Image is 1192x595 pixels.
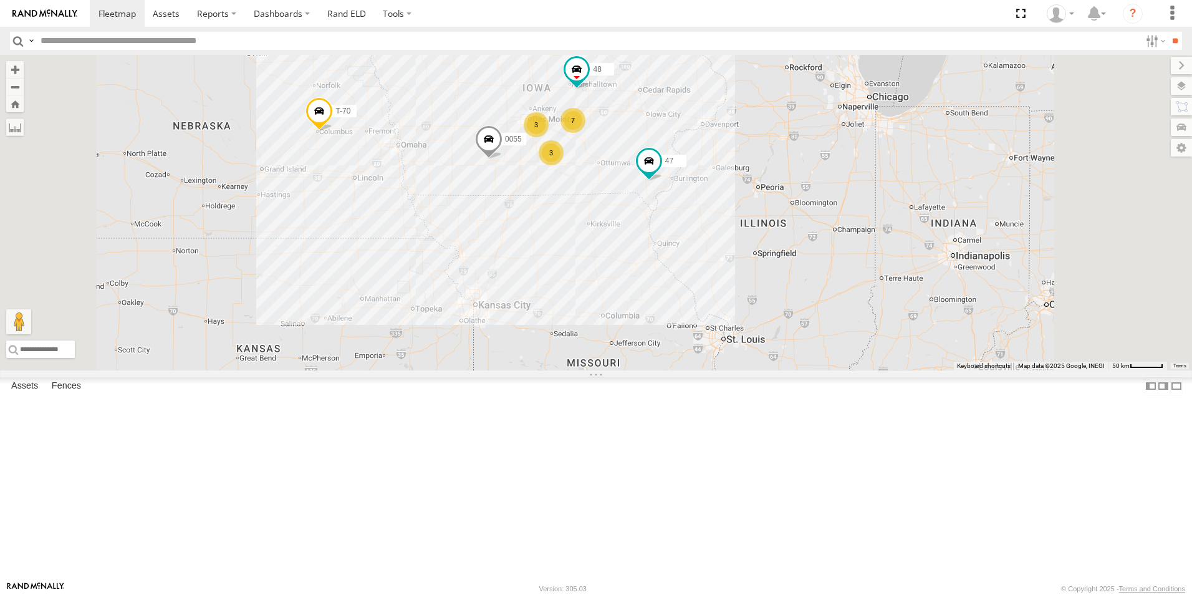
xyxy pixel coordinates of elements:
label: Map Settings [1171,139,1192,157]
button: Map Scale: 50 km per 50 pixels [1108,362,1167,370]
button: Zoom out [6,78,24,95]
button: Keyboard shortcuts [957,362,1011,370]
button: Zoom Home [6,95,24,112]
span: 47 [665,157,673,166]
span: Map data ©2025 Google, INEGI [1018,362,1105,369]
a: Terms and Conditions [1119,585,1185,593]
div: 7 [560,108,585,133]
a: Terms [1173,364,1186,369]
span: 48 [593,65,601,74]
div: Ben Zylstra [1042,4,1079,23]
label: Search Query [26,32,36,50]
label: Measure [6,119,24,136]
label: Hide Summary Table [1170,377,1183,395]
label: Assets [5,377,44,395]
label: Search Filter Options [1141,32,1168,50]
i: ? [1123,4,1143,24]
div: © Copyright 2025 - [1061,585,1185,593]
label: Fences [46,377,87,395]
span: 50 km [1112,362,1130,369]
button: Zoom in [6,61,24,78]
a: Visit our Website [7,583,64,595]
div: 3 [539,140,564,165]
div: 3 [524,112,549,137]
span: 0055 [505,135,522,144]
div: Version: 305.03 [539,585,587,593]
img: rand-logo.svg [12,9,77,18]
button: Drag Pegman onto the map to open Street View [6,309,31,334]
label: Dock Summary Table to the Right [1157,377,1170,395]
label: Dock Summary Table to the Left [1145,377,1157,395]
span: T-70 [335,107,350,116]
